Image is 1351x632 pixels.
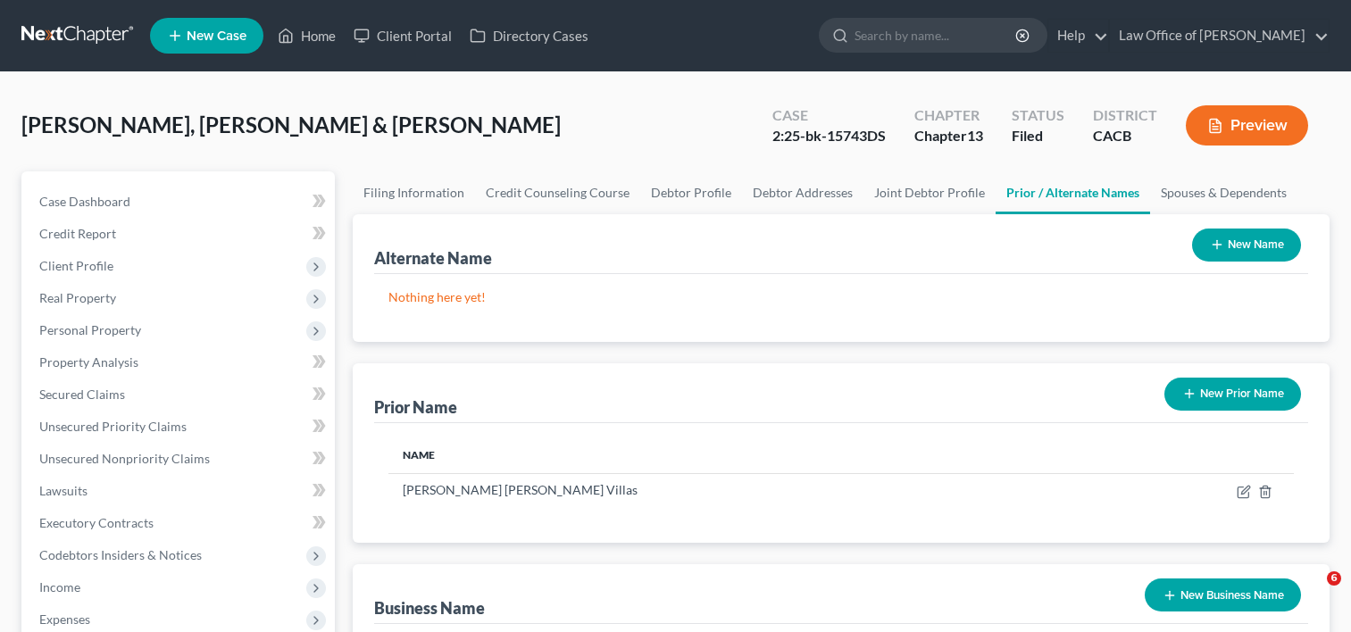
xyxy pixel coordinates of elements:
[1150,171,1297,214] a: Spouses & Dependents
[25,346,335,378] a: Property Analysis
[863,171,996,214] a: Joint Debtor Profile
[39,419,187,434] span: Unsecured Priority Claims
[388,473,1100,507] td: [PERSON_NAME] [PERSON_NAME] Villas
[39,483,88,498] span: Lawsuits
[1093,105,1157,126] div: District
[39,354,138,370] span: Property Analysis
[39,226,116,241] span: Credit Report
[1012,105,1064,126] div: Status
[39,611,90,627] span: Expenses
[374,396,457,418] div: Prior Name
[388,288,1294,306] p: Nothing here yet!
[21,112,561,137] span: [PERSON_NAME], [PERSON_NAME] & [PERSON_NAME]
[772,105,886,126] div: Case
[25,475,335,507] a: Lawsuits
[1012,126,1064,146] div: Filed
[1164,378,1301,411] button: New Prior Name
[1290,571,1333,614] iframe: Intercom live chat
[25,443,335,475] a: Unsecured Nonpriority Claims
[269,20,345,52] a: Home
[996,171,1150,214] a: Prior / Alternate Names
[1327,571,1341,586] span: 6
[640,171,742,214] a: Debtor Profile
[39,515,154,530] span: Executory Contracts
[914,105,983,126] div: Chapter
[374,247,492,269] div: Alternate Name
[25,507,335,539] a: Executory Contracts
[967,127,983,144] span: 13
[374,597,485,619] div: Business Name
[39,194,130,209] span: Case Dashboard
[25,411,335,443] a: Unsecured Priority Claims
[25,186,335,218] a: Case Dashboard
[39,451,210,466] span: Unsecured Nonpriority Claims
[1110,20,1329,52] a: Law Office of [PERSON_NAME]
[187,29,246,43] span: New Case
[388,437,1100,473] th: Name
[39,258,113,273] span: Client Profile
[1048,20,1108,52] a: Help
[345,20,461,52] a: Client Portal
[39,547,202,562] span: Codebtors Insiders & Notices
[1145,578,1301,611] button: New Business Name
[353,171,475,214] a: Filing Information
[461,20,597,52] a: Directory Cases
[39,387,125,402] span: Secured Claims
[914,126,983,146] div: Chapter
[25,378,335,411] a: Secured Claims
[1192,229,1301,262] button: New Name
[742,171,863,214] a: Debtor Addresses
[39,579,80,595] span: Income
[39,322,141,337] span: Personal Property
[1186,105,1308,146] button: Preview
[1093,126,1157,146] div: CACB
[475,171,640,214] a: Credit Counseling Course
[39,290,116,305] span: Real Property
[855,19,1018,52] input: Search by name...
[772,126,886,146] div: 2:25-bk-15743DS
[25,218,335,250] a: Credit Report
